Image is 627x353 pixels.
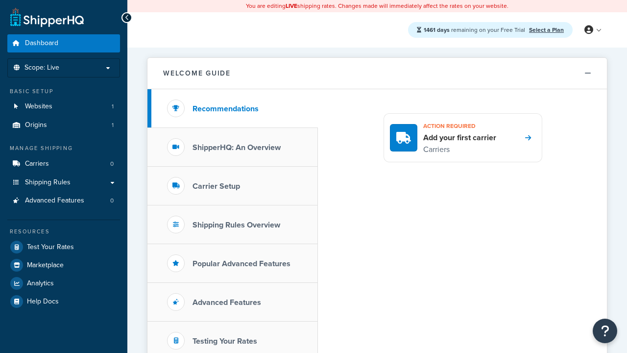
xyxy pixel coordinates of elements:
[25,160,49,168] span: Carriers
[193,259,290,268] h3: Popular Advanced Features
[423,132,496,143] h4: Add your first carrier
[286,1,297,10] b: LIVE
[112,121,114,129] span: 1
[593,319,617,343] button: Open Resource Center
[27,298,59,306] span: Help Docs
[27,279,54,288] span: Analytics
[193,104,259,113] h3: Recommendations
[423,120,496,132] h3: Action required
[529,25,564,34] a: Select a Plan
[7,293,120,310] a: Help Docs
[7,116,120,134] a: Origins1
[7,144,120,152] div: Manage Shipping
[424,25,450,34] strong: 1461 days
[24,64,59,72] span: Scope: Live
[7,174,120,192] a: Shipping Rules
[423,143,496,156] p: Carriers
[7,256,120,274] a: Marketplace
[25,121,47,129] span: Origins
[193,298,261,307] h3: Advanced Features
[25,197,84,205] span: Advanced Features
[7,238,120,256] a: Test Your Rates
[7,275,120,292] a: Analytics
[7,34,120,52] a: Dashboard
[7,227,120,236] div: Resources
[7,116,120,134] li: Origins
[424,25,527,34] span: remaining on your Free Trial
[110,197,114,205] span: 0
[7,155,120,173] a: Carriers0
[27,261,64,270] span: Marketplace
[27,243,74,252] span: Test Your Rates
[112,102,114,111] span: 1
[147,58,607,89] button: Welcome Guide
[7,98,120,116] a: Websites1
[110,160,114,168] span: 0
[7,192,120,210] a: Advanced Features0
[7,192,120,210] li: Advanced Features
[193,143,281,152] h3: ShipperHQ: An Overview
[163,70,231,77] h2: Welcome Guide
[7,87,120,96] div: Basic Setup
[25,178,71,187] span: Shipping Rules
[25,102,52,111] span: Websites
[193,337,257,346] h3: Testing Your Rates
[7,155,120,173] li: Carriers
[7,98,120,116] li: Websites
[25,39,58,48] span: Dashboard
[193,182,240,191] h3: Carrier Setup
[193,221,280,229] h3: Shipping Rules Overview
